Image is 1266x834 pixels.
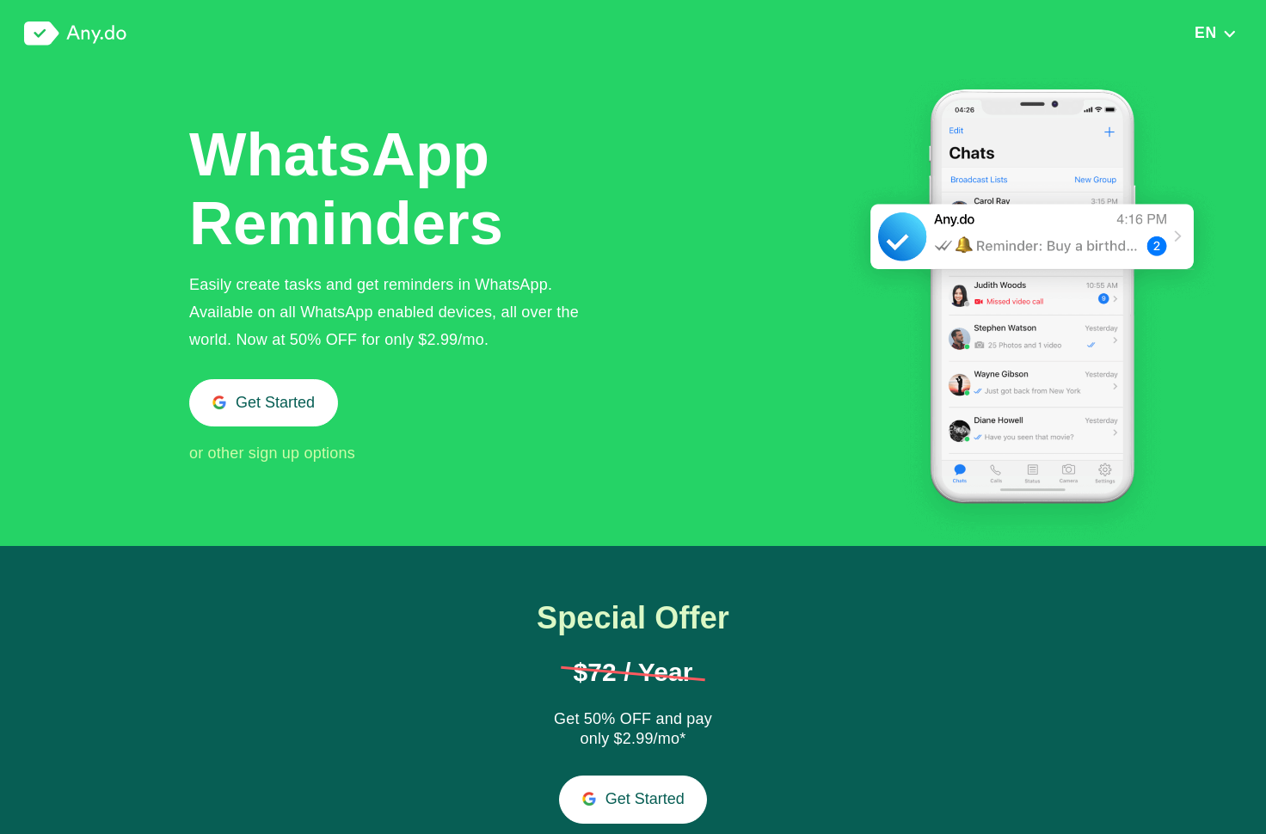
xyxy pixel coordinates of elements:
[1195,24,1217,41] span: EN
[559,776,708,823] button: Get Started
[189,445,355,462] span: or other sign up options
[189,271,607,353] div: Easily create tasks and get reminders in WhatsApp. Available on all WhatsApp enabled devices, all...
[189,120,507,258] h1: WhatsApp Reminders
[547,709,719,751] div: Get 50% OFF and pay only $2.99/mo*
[189,379,338,426] button: Get Started
[499,601,767,635] h1: Special Offer
[1189,23,1242,42] button: EN
[561,659,705,685] h1: $72 / Year
[1222,28,1237,40] img: down
[24,21,126,46] img: logo
[847,67,1217,546] img: WhatsApp Tasks & Reminders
